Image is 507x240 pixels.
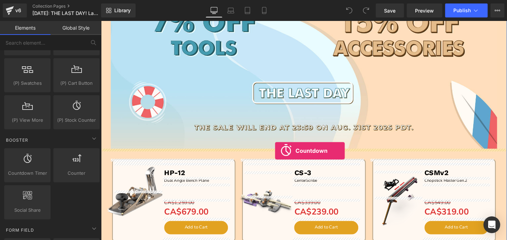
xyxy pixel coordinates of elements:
[336,208,402,222] button: Add to Cart
[2,144,69,211] img: HP-12 Dual Angle Bench Plane
[445,3,487,17] button: Publish
[407,3,442,17] a: Preview
[51,21,101,35] a: Global Style
[87,211,111,217] span: Add to Cart
[357,211,381,217] span: Add to Cart
[140,156,201,217] img: CS-3 CenterScribe
[55,80,98,87] span: (P) Cart Button
[222,3,239,17] a: Laptop
[6,117,48,124] span: (P) View More
[55,117,98,124] span: (P) Stock Counter
[201,162,270,169] p: CenterScribe
[279,156,339,216] img: CSMv2 Chopstick Master Gen. 2
[342,3,356,17] button: Undo
[490,3,504,17] button: More
[256,3,272,17] a: Mobile
[3,3,27,17] a: v6
[14,6,23,15] div: v6
[359,3,373,17] button: Redo
[66,153,87,162] b: HP-12
[239,3,256,17] a: Tablet
[66,185,97,192] span: CA$1,259.00
[483,216,500,233] div: Open Intercom Messenger
[32,10,99,16] span: [DATE]: THE LAST DAY! Last Call for Summer Savings
[114,7,131,14] span: Library
[206,3,222,17] a: Desktop
[5,137,29,143] span: Booster
[336,153,361,162] b: CSMv2
[32,3,113,9] a: Collection Pages
[415,7,434,14] span: Preview
[201,185,228,192] span: CA$339.00
[66,162,136,169] p: Dual Angle Bench Plane
[101,3,136,17] a: New Library
[66,208,132,222] button: Add to Cart
[201,192,247,204] span: CA$239.00
[6,170,48,177] span: Countdown Timer
[336,185,363,192] span: CA$549.00
[201,208,267,222] button: Add to Cart
[6,207,48,214] span: Social Share
[201,153,218,162] b: CS-3
[453,8,471,13] span: Publish
[66,192,112,204] span: CA$679.00
[336,162,406,169] p: Chopstick Master Gen.2
[336,192,382,204] span: CA$319.00
[222,211,246,217] span: Add to Cart
[6,80,48,87] span: (P) Swatches
[5,227,35,233] span: Form Field
[384,7,395,14] span: Save
[55,170,98,177] span: Counter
